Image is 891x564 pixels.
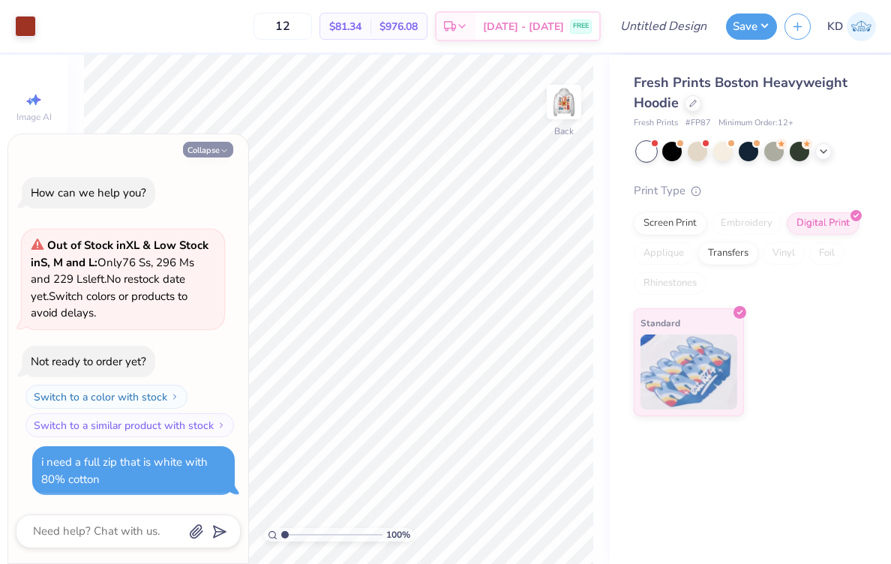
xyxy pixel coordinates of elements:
[787,212,859,235] div: Digital Print
[329,19,361,34] span: $81.34
[718,117,793,130] span: Minimum Order: 12 +
[31,238,208,320] span: Only 76 Ss, 296 Ms and 229 Ls left. Switch colors or products to avoid delays.
[726,13,777,40] button: Save
[183,142,233,157] button: Collapse
[217,421,226,430] img: Switch to a similar product with stock
[634,182,861,199] div: Print Type
[608,11,718,41] input: Untitled Design
[41,454,208,487] div: i need a full zip that is white with 80% cotton
[31,238,208,270] strong: & Low Stock in S, M and L :
[25,413,234,437] button: Switch to a similar product with stock
[31,271,185,304] span: No restock date yet.
[640,334,737,409] img: Standard
[386,528,410,541] span: 100 %
[253,13,312,40] input: – –
[634,117,678,130] span: Fresh Prints
[634,212,706,235] div: Screen Print
[379,19,418,34] span: $976.08
[827,12,876,41] a: KD
[634,73,847,112] span: Fresh Prints Boston Heavyweight Hoodie
[170,392,179,401] img: Switch to a color with stock
[685,117,711,130] span: # FP87
[549,87,579,117] img: Back
[31,354,146,369] div: Not ready to order yet?
[554,124,574,138] div: Back
[634,242,694,265] div: Applique
[809,242,844,265] div: Foil
[634,272,706,295] div: Rhinestones
[698,242,758,265] div: Transfers
[763,242,805,265] div: Vinyl
[31,185,146,200] div: How can we help you?
[483,19,564,34] span: [DATE] - [DATE]
[827,18,843,35] span: KD
[16,111,52,123] span: Image AI
[847,12,876,41] img: Keira Devita
[573,21,589,31] span: FREE
[640,315,680,331] span: Standard
[47,238,142,253] strong: Out of Stock in XL
[711,212,782,235] div: Embroidery
[25,385,187,409] button: Switch to a color with stock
